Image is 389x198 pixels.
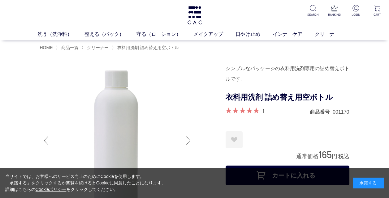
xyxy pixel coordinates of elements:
p: LOGIN [349,12,363,17]
a: 衣料用洗剤 詰め替え用空ボトル [116,45,179,50]
a: 整える（パック） [84,31,136,38]
a: 日やけ止め [236,31,273,38]
h1: 衣料用洗剤 詰め替え用空ボトル [226,91,349,104]
div: シンプルなパッケージの衣料用洗剤専用の詰め替えボトルです。 [226,63,349,84]
span: クリーナー [87,45,109,50]
a: HOME [40,45,53,50]
a: 商品一覧 [60,45,79,50]
li: 〉 [81,45,110,51]
a: メイクアップ [193,31,236,38]
a: Cookieポリシー [36,187,67,192]
a: SEARCH [306,5,320,17]
a: 洗う（洗浄料） [37,31,84,38]
a: 守る（ローション） [136,31,193,38]
span: 165 [318,149,332,160]
a: RANKING [328,5,341,17]
a: お気に入りに登録する [226,131,243,148]
span: 通常価格 [296,153,318,159]
p: SEARCH [306,12,320,17]
a: インナーケア [273,31,315,38]
li: 〉 [112,45,181,51]
dt: 商品番号 [310,109,333,115]
span: 衣料用洗剤 詰め替え用空ボトル [117,45,179,50]
img: logo [187,6,203,24]
a: CART [370,5,384,17]
span: 商品一覧 [61,45,79,50]
li: 〉 [56,45,80,51]
p: CART [370,12,384,17]
p: RANKING [328,12,341,17]
span: 円 [332,153,337,159]
a: LOGIN [349,5,363,17]
a: 1 [262,107,264,114]
dd: 001170 [333,109,349,115]
span: 税込 [338,153,349,159]
div: 当サイトでは、お客様へのサービス向上のためにCookieを使用します。 「承諾する」をクリックするか閲覧を続けるとCookieに同意したことになります。 詳細はこちらの をクリックしてください。 [5,173,166,193]
a: クリーナー [315,31,352,38]
button: カートに入れる [226,166,349,185]
div: 承諾する [353,178,384,188]
a: クリーナー [86,45,109,50]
